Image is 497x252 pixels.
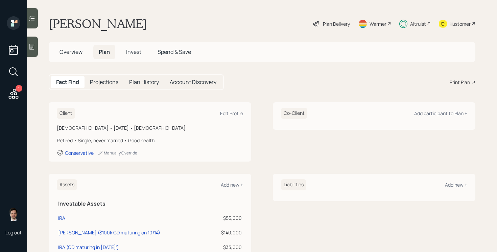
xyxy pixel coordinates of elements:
h6: Co-Client [281,108,307,119]
span: Spend & Save [158,48,191,56]
div: Print Plan [450,79,470,86]
div: Warmer [370,20,386,27]
h5: Fact Find [56,79,79,85]
div: Add new + [445,182,467,188]
h6: Client [57,108,75,119]
div: Manually Override [98,150,137,156]
div: 1 [16,85,22,92]
div: IRA [58,214,65,222]
div: $33,000 [209,244,242,251]
div: IRA (CD maturing in [DATE]') [58,244,119,251]
div: Retired • Single, never married • Good health [57,137,243,144]
div: Log out [5,229,22,236]
div: $55,000 [209,214,242,222]
span: Invest [126,48,141,56]
div: Conservative [65,150,94,156]
div: [PERSON_NAME] ($100k CD maturing on 10/14) [58,229,160,236]
h6: Assets [57,179,77,190]
h5: Plan History [129,79,159,85]
h5: Account Discovery [170,79,216,85]
div: $140,000 [209,229,242,236]
h5: Investable Assets [58,201,242,207]
div: Add new + [221,182,243,188]
div: Kustomer [450,20,471,27]
div: Plan Delivery [323,20,350,27]
h5: Projections [90,79,118,85]
div: Altruist [410,20,426,27]
span: Overview [60,48,82,56]
span: Plan [99,48,110,56]
div: Edit Profile [220,110,243,117]
h1: [PERSON_NAME] [49,16,147,31]
img: jonah-coleman-headshot.png [7,208,20,221]
div: [DEMOGRAPHIC_DATA] • [DATE] • [DEMOGRAPHIC_DATA] [57,124,243,131]
div: Add participant to Plan + [414,110,467,117]
h6: Liabilities [281,179,306,190]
